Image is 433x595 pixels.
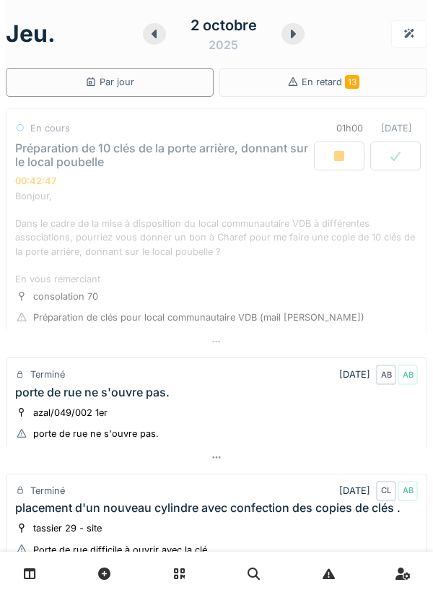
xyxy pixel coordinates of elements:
div: Préparation de 10 clés de la porte arrière, donnant sur le local poubelle [15,142,311,169]
div: [DATE] [339,365,418,385]
h1: jeu. [6,20,56,48]
div: Par jour [85,75,134,89]
div: tassier 29 - site [33,521,102,535]
div: porte de rue ne s'ouvre pas. [33,427,159,440]
div: 01h00 [336,121,363,135]
div: 2 octobre [191,14,257,36]
span: 13 [345,75,359,89]
div: AB [398,365,418,385]
div: AB [376,365,396,385]
div: 00:42:47 [15,175,56,186]
div: Porte de rue difficile à ouvrir avec la clé [33,543,207,557]
div: Terminé [30,368,65,381]
div: CL [376,481,396,501]
div: placement d'un nouveau cylindre avec confection des copies de clés . [15,501,401,515]
div: porte de rue ne s'ouvre pas. [15,386,170,399]
div: Bonjour, Dans le cadre de la mise à disposition du local communautaire VDB à différentes associat... [15,189,418,286]
div: AB [398,481,418,501]
div: Préparation de clés pour local communautaire VDB (mail [PERSON_NAME]) [33,310,364,324]
div: consolation 70 [33,290,98,303]
div: azal/049/002 1er [33,406,108,420]
div: Terminé [30,484,65,498]
div: [DATE] [339,481,418,501]
span: En retard [302,77,359,87]
div: [DATE] [324,115,418,142]
div: 2025 [209,36,238,53]
div: En cours [30,121,70,135]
